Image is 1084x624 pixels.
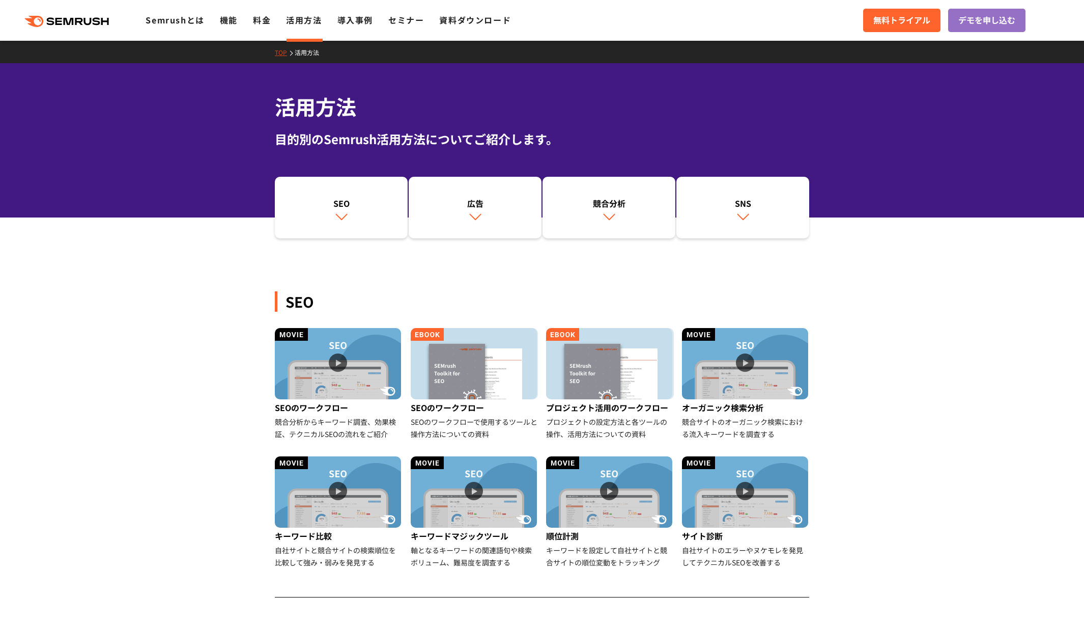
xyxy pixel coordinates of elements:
a: 機能 [220,14,238,26]
a: 活用方法 [295,48,327,57]
h1: 活用方法 [275,92,809,122]
div: 競合サイトのオーガニック検索における流入キーワードを調査する [682,416,810,440]
div: プロジェクトの設定方法と各ツールの操作、活用方法についての資料 [546,416,674,440]
a: SEOのワークフロー 競合分析からキーワード調査、効果検証、テクニカルSEOの流れをご紹介 [275,328,403,440]
a: キーワード比較 自社サイトと競合サイトの検索順位を比較して強み・弱みを発見する [275,456,403,568]
a: Semrushとは [146,14,204,26]
div: 自社サイトのエラーやヌケモレを発見してテクニカルSEOを改善する [682,544,810,568]
a: SEOのワークフロー SEOのワークフローで使用するツールと操作方法についての資料 [411,328,538,440]
a: TOP [275,48,295,57]
a: セミナー [388,14,424,26]
a: 無料トライアル [863,9,940,32]
div: SEOのワークフロー [275,399,403,416]
a: キーワードマジックツール 軸となるキーワードの関連語句や検索ボリューム、難易度を調査する [411,456,538,568]
span: デモを申し込む [958,14,1015,27]
div: キーワードマジックツール [411,528,538,544]
div: オーガニック検索分析 [682,399,810,416]
a: 料金 [253,14,271,26]
div: 競合分析 [548,197,670,209]
a: 導入事例 [337,14,373,26]
div: SEOのワークフロー [411,399,538,416]
span: 無料トライアル [873,14,930,27]
div: 目的別のSemrush活用方法についてご紹介します。 [275,130,809,148]
div: SEO [280,197,403,209]
a: 順位計測 キーワードを設定して自社サイトと競合サイトの順位変動をトラッキング [546,456,674,568]
a: デモを申し込む [948,9,1025,32]
a: SEO [275,177,408,239]
div: SEOのワークフローで使用するツールと操作方法についての資料 [411,416,538,440]
div: 競合分析からキーワード調査、効果検証、テクニカルSEOの流れをご紹介 [275,416,403,440]
div: 広告 [414,197,536,209]
a: 広告 [409,177,541,239]
a: プロジェクト活用のワークフロー プロジェクトの設定方法と各ツールの操作、活用方法についての資料 [546,328,674,440]
div: サイト診断 [682,528,810,544]
div: キーワードを設定して自社サイトと競合サイトの順位変動をトラッキング [546,544,674,568]
div: プロジェクト活用のワークフロー [546,399,674,416]
a: 競合分析 [543,177,675,239]
div: 軸となるキーワードの関連語句や検索ボリューム、難易度を調査する [411,544,538,568]
a: SNS [676,177,809,239]
a: オーガニック検索分析 競合サイトのオーガニック検索における流入キーワードを調査する [682,328,810,440]
div: SNS [681,197,804,209]
div: SEO [275,291,809,312]
a: サイト診断 自社サイトのエラーやヌケモレを発見してテクニカルSEOを改善する [682,456,810,568]
a: 資料ダウンロード [439,14,511,26]
a: 活用方法 [286,14,322,26]
div: 順位計測 [546,528,674,544]
div: 自社サイトと競合サイトの検索順位を比較して強み・弱みを発見する [275,544,403,568]
div: キーワード比較 [275,528,403,544]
